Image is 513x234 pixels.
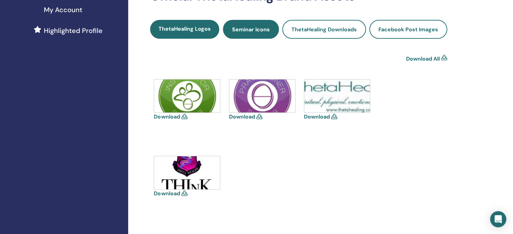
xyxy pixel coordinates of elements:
a: Download [154,113,180,120]
a: ThetaHealing Downloads [282,20,366,39]
a: Download [154,190,180,197]
a: Download All [406,55,440,63]
a: Download [229,113,255,120]
span: ThetaHealing Logos [159,25,211,32]
span: Seminar Icons [232,26,270,33]
span: My Account [44,5,82,15]
a: ThetaHealing Logos [150,20,219,39]
img: icons-instructor.jpg [154,79,220,112]
a: Seminar Icons [223,20,279,39]
img: icons-practitioner.jpg [229,79,295,112]
div: Open Intercom Messenger [490,211,506,227]
a: Facebook Post Images [369,20,447,39]
span: Facebook Post Images [378,26,438,33]
img: thetahealing-logo-a-copy.jpg [304,79,370,112]
a: Download [304,113,330,120]
img: think-shield.jpg [154,156,220,189]
span: Highlighted Profile [44,26,103,36]
span: ThetaHealing Downloads [291,26,357,33]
